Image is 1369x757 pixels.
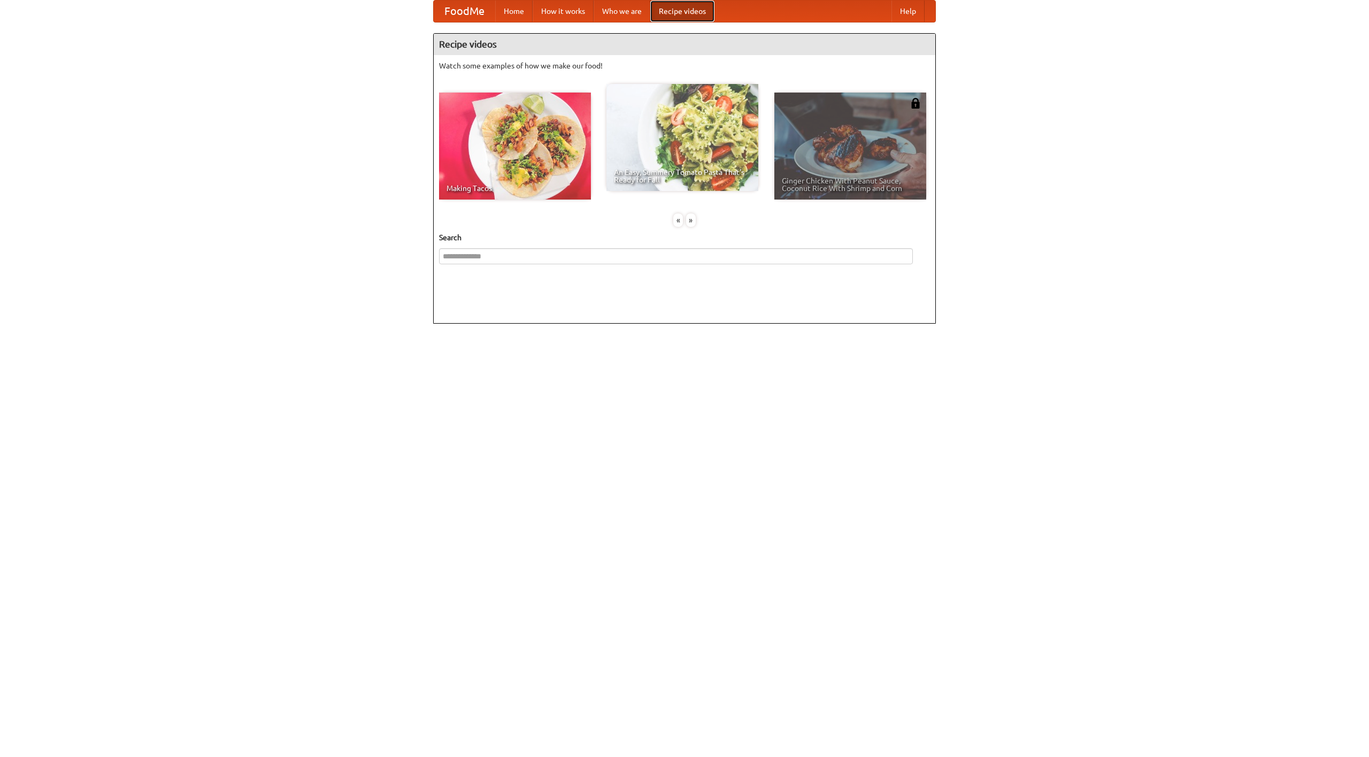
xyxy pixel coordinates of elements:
h5: Search [439,232,930,243]
a: An Easy, Summery Tomato Pasta That's Ready for Fall [606,84,758,191]
span: Making Tacos [447,185,583,192]
p: Watch some examples of how we make our food! [439,60,930,71]
div: « [673,213,683,227]
a: FoodMe [434,1,495,22]
a: Help [891,1,925,22]
a: Who we are [594,1,650,22]
h4: Recipe videos [434,34,935,55]
a: Recipe videos [650,1,714,22]
a: Making Tacos [439,93,591,200]
span: An Easy, Summery Tomato Pasta That's Ready for Fall [614,169,751,183]
img: 483408.png [910,98,921,109]
div: » [686,213,696,227]
a: Home [495,1,533,22]
a: How it works [533,1,594,22]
